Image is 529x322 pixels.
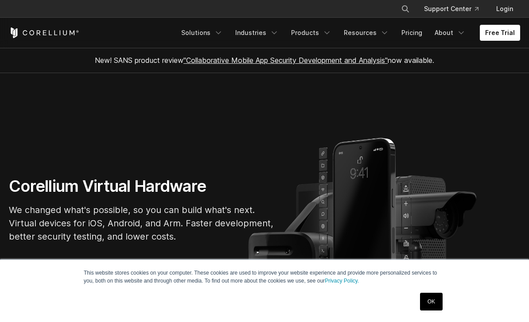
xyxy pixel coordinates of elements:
[9,27,79,38] a: Corellium Home
[286,25,337,41] a: Products
[420,293,443,310] a: OK
[338,25,394,41] a: Resources
[489,1,520,17] a: Login
[9,176,275,196] h1: Corellium Virtual Hardware
[396,25,428,41] a: Pricing
[429,25,471,41] a: About
[176,25,228,41] a: Solutions
[176,25,520,41] div: Navigation Menu
[397,1,413,17] button: Search
[230,25,284,41] a: Industries
[183,56,388,65] a: "Collaborative Mobile App Security Development and Analysis"
[390,1,520,17] div: Navigation Menu
[9,203,275,243] p: We changed what's possible, so you can build what's next. Virtual devices for iOS, Android, and A...
[84,269,445,285] p: This website stores cookies on your computer. These cookies are used to improve your website expe...
[480,25,520,41] a: Free Trial
[417,1,486,17] a: Support Center
[325,278,359,284] a: Privacy Policy.
[95,56,434,65] span: New! SANS product review now available.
